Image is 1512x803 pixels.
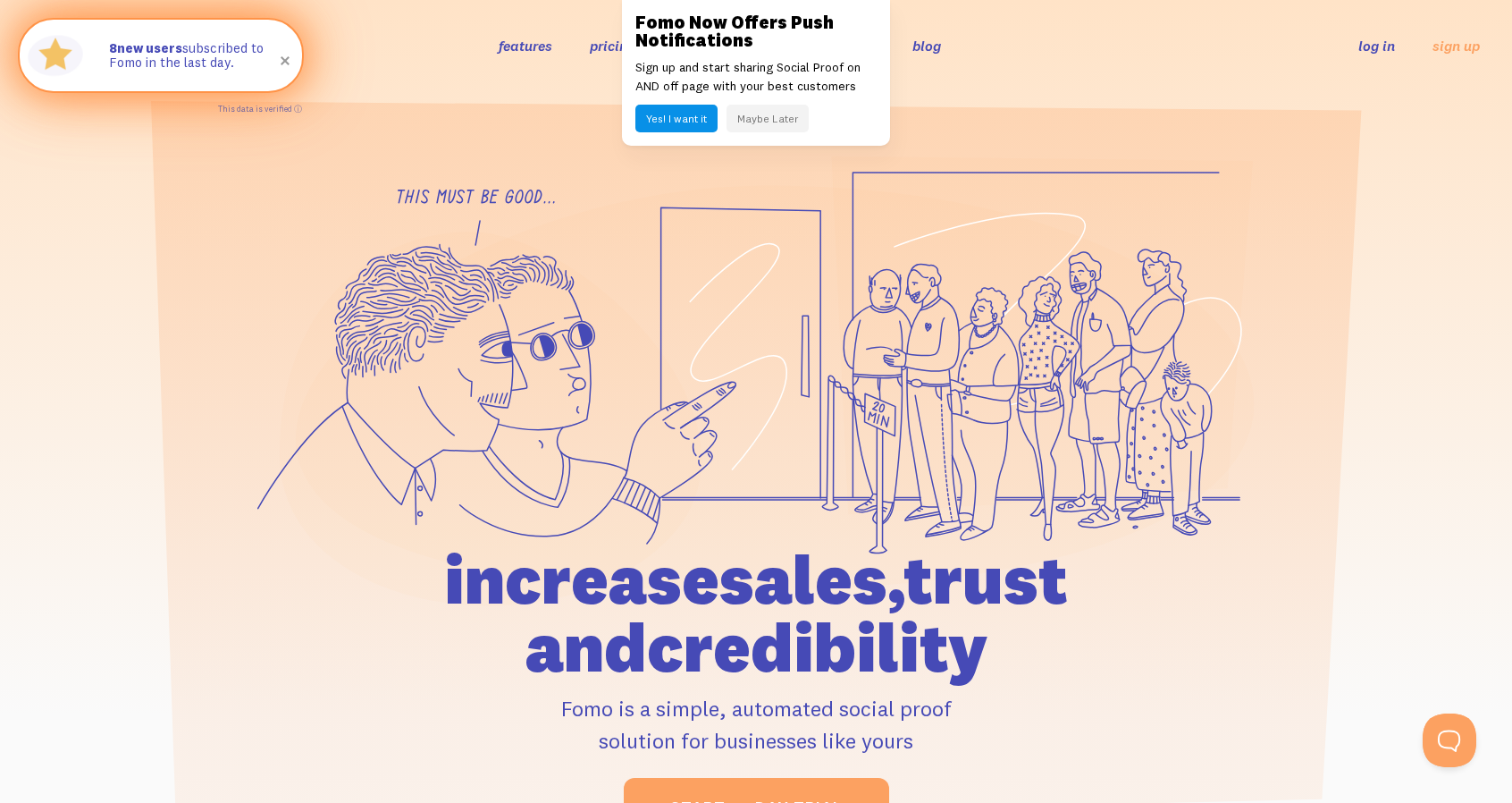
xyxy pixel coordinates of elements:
[499,37,552,55] a: features
[109,41,117,56] span: 8
[912,37,941,55] a: blog
[109,39,182,56] strong: new users
[342,692,1170,757] p: Fomo is a simple, automated social proof solution for businesses like yours
[590,37,635,55] a: pricing
[23,23,88,88] img: Fomo
[109,41,284,71] p: subscribed to Fomo in the last day.
[635,105,718,132] button: Yes! I want it
[342,545,1170,681] h1: increase sales, trust and credibility
[1358,37,1395,55] a: log in
[1423,714,1476,767] iframe: Help Scout Beacon - Open
[1432,37,1480,55] a: sign up
[635,58,877,96] p: Sign up and start sharing Social Proof on AND off page with your best customers
[635,13,877,49] h3: Fomo Now Offers Push Notifications
[218,104,302,114] a: This data is verified ⓘ
[727,105,809,132] button: Maybe Later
